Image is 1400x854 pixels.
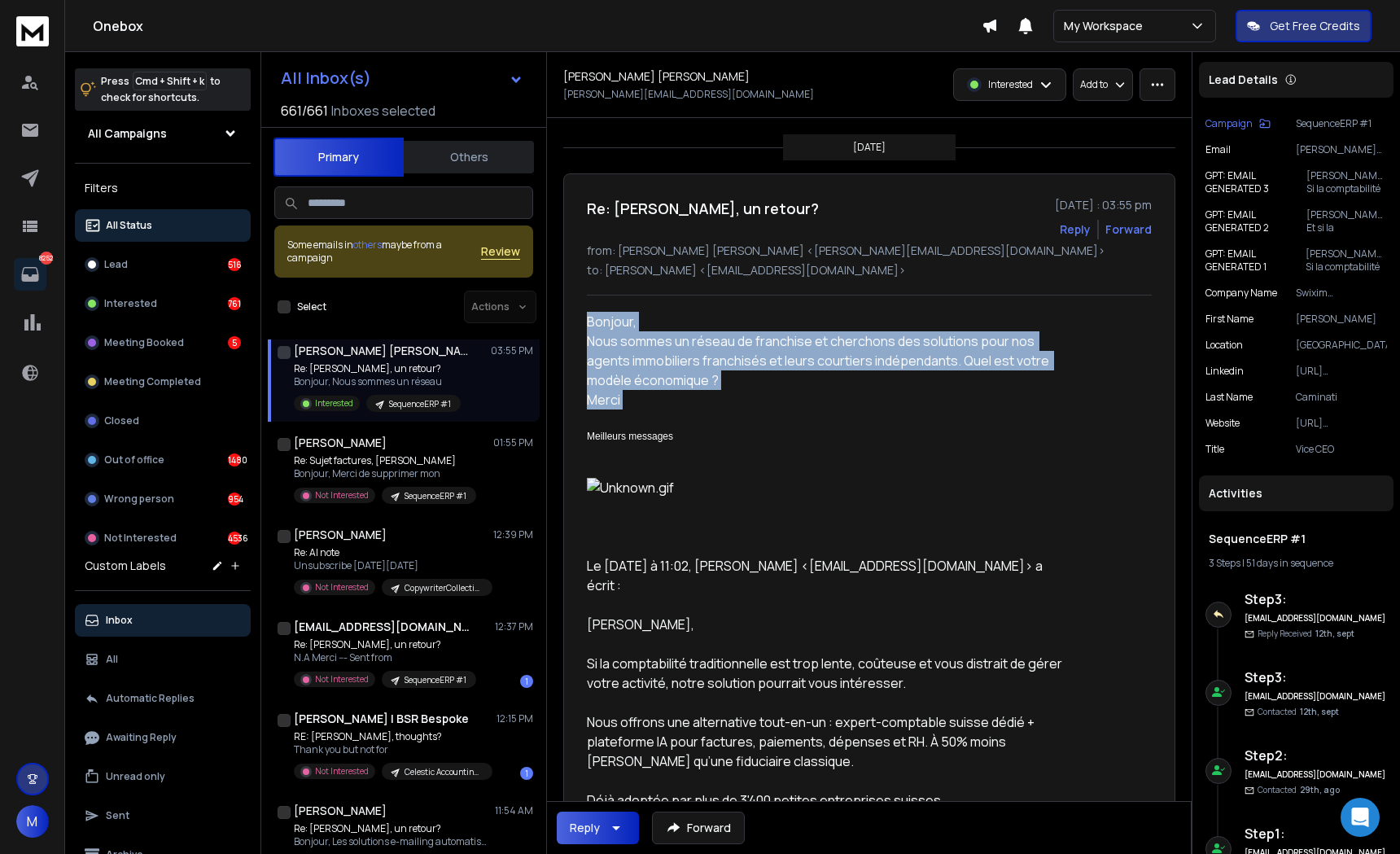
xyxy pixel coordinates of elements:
[106,770,165,783] p: Unread only
[104,414,139,427] p: Closed
[1245,824,1387,843] h6: Step 1 :
[497,712,533,725] p: 12:15 PM
[294,467,476,480] p: Bonjour, Merci de supprimer mon
[1205,313,1253,326] p: First Name
[1055,197,1152,213] p: [DATE] : 03:55 pm
[294,651,476,664] p: N.A Merci --- Sent from
[1258,784,1340,796] p: Contacted
[294,835,489,848] p: Bonjour, Les solutions e-mailing automatisées,
[1209,531,1384,547] h1: SequenceERP #1
[1205,339,1243,352] p: location
[1296,417,1387,430] p: [URL][DOMAIN_NAME]
[1300,784,1340,795] span: 29th, ago
[228,453,241,466] div: 1480
[1296,339,1387,352] p: [GEOGRAPHIC_DATA]
[405,490,466,502] p: SequenceERP #1
[294,546,489,559] p: Re: AI note
[75,483,251,515] button: Wrong person954
[1205,247,1306,274] p: GPT: EMAIL GENERATED 1
[1245,690,1387,703] h6: [EMAIL_ADDRESS][DOMAIN_NAME]
[557,812,639,844] button: Reply
[104,453,164,466] p: Out of office
[353,238,382,252] span: others
[294,362,461,375] p: Re: [PERSON_NAME], un retour?
[495,620,533,633] p: 12:37 PM
[294,559,489,572] p: Unsubscribe [DATE][DATE]
[1105,221,1152,238] div: Forward
[315,765,369,777] p: Not Interested
[104,532,177,545] p: Not Interested
[1205,169,1306,195] p: GPT: EMAIL GENERATED 3
[75,682,251,715] button: Automatic Replies
[404,139,534,175] button: Others
[75,366,251,398] button: Meeting Completed
[587,429,1062,444] div: Meilleurs messages
[1341,798,1380,837] div: Open Intercom Messenger
[1246,556,1333,570] span: 51 days in sequence
[988,78,1033,91] p: Interested
[101,73,221,106] p: Press to check for shortcuts.
[297,300,326,313] label: Select
[1060,221,1091,238] button: Reply
[1306,169,1387,195] p: [PERSON_NAME], Si la comptabilité traditionnelle est trop lente, coûteuse et vous distrait de gér...
[281,101,328,120] span: 661 / 661
[315,581,369,593] p: Not Interested
[1205,143,1231,156] p: Email
[75,326,251,359] button: Meeting Booked5
[1245,612,1387,624] h6: [EMAIL_ADDRESS][DOMAIN_NAME]
[405,766,483,778] p: Celestic Accounting | PPL | AI | [GEOGRAPHIC_DATA]
[294,803,387,819] h1: [PERSON_NAME]
[853,141,886,154] p: [DATE]
[389,398,451,410] p: SequenceERP #1
[1296,313,1387,326] p: [PERSON_NAME]
[1245,668,1387,687] h6: Step 3 :
[75,248,251,281] button: Lead516
[1205,365,1244,378] p: linkedin
[75,721,251,754] button: Awaiting Reply
[294,375,461,388] p: Bonjour, Nous sommes un réseau
[1296,143,1387,156] p: [PERSON_NAME][EMAIL_ADDRESS][DOMAIN_NAME]
[104,297,157,310] p: Interested
[228,297,241,310] div: 761
[1205,391,1253,404] p: Last Name
[106,731,177,744] p: Awaiting Reply
[587,331,1062,390] div: Nous sommes un réseau de franchise et cherchons des solutions pour nos agents immobiliers franchi...
[652,812,745,844] button: Forward
[294,454,476,467] p: Re: Sujet factures, [PERSON_NAME]
[331,101,435,120] h3: Inboxes selected
[493,528,533,541] p: 12:39 PM
[228,493,241,506] div: 954
[520,767,533,780] div: 1
[481,243,520,260] button: Review
[294,619,473,635] h1: [EMAIL_ADDRESS][DOMAIN_NAME]
[75,604,251,637] button: Inbox
[1306,247,1387,274] p: [PERSON_NAME], Si la comptabilité traditionnelle est lente, coûteuse et distrait de la gestion de...
[75,799,251,832] button: Sent
[1296,287,1387,300] p: Swixim International
[75,522,251,554] button: Not Interested4536
[16,805,49,838] button: M
[1315,628,1354,639] span: 12th, sept
[405,674,466,686] p: SequenceERP #1
[495,804,533,817] p: 11:54 AM
[1258,628,1354,640] p: Reply Received
[1236,10,1372,42] button: Get Free Credits
[1306,208,1387,234] p: [PERSON_NAME], Et si la comptabilité traditionnelle ralentissait Swixim ? Elle coûte [PERSON_NAME...
[493,436,533,449] p: 01:55 PM
[228,336,241,349] div: 5
[563,88,814,101] p: [PERSON_NAME][EMAIL_ADDRESS][DOMAIN_NAME]
[228,258,241,271] div: 516
[106,692,195,705] p: Automatic Replies
[1258,706,1339,718] p: Contacted
[1245,746,1387,765] h6: Step 2 :
[315,397,353,409] p: Interested
[587,556,1062,595] div: Le [DATE] à 11:02, [PERSON_NAME] <[EMAIL_ADDRESS][DOMAIN_NAME]> a écrit :
[106,809,129,822] p: Sent
[587,243,1152,259] p: from: [PERSON_NAME] [PERSON_NAME] <[PERSON_NAME][EMAIL_ADDRESS][DOMAIN_NAME]>
[294,638,476,651] p: Re: [PERSON_NAME], un retour?
[75,287,251,320] button: Interested761
[75,177,251,199] h3: Filters
[1205,117,1253,130] p: Campaign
